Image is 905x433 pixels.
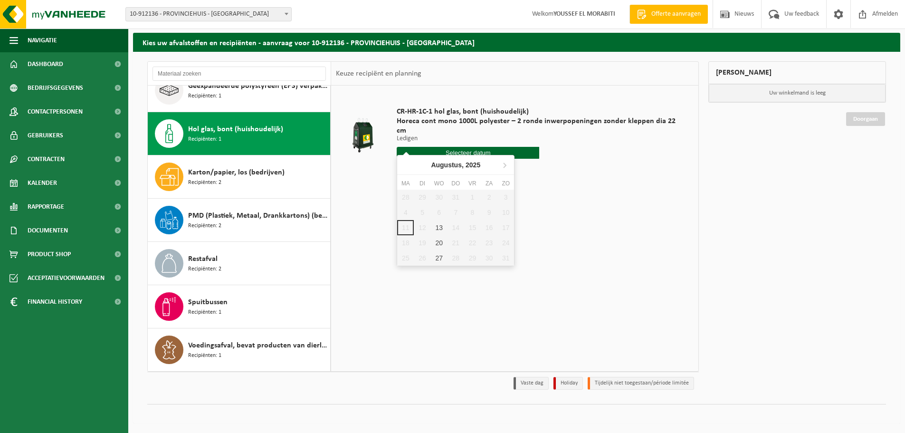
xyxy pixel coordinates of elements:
div: [PERSON_NAME] [708,61,886,84]
span: Spuitbussen [188,297,228,308]
div: za [481,179,497,188]
div: 27 [431,250,448,266]
button: Geëxpandeerde polystyreen (EPS) verpakking (< 1 m² per stuk), recycleerbaar Recipiënten: 1 [148,69,331,112]
button: Voedingsafval, bevat producten van dierlijke oorsprong, onverpakt, categorie 3 Recipiënten: 1 [148,328,331,371]
div: ma [397,179,414,188]
button: Karton/papier, los (bedrijven) Recipiënten: 2 [148,155,331,199]
span: Voedingsafval, bevat producten van dierlijke oorsprong, onverpakt, categorie 3 [188,340,328,351]
li: Holiday [553,377,583,390]
span: Recipiënten: 1 [188,308,221,317]
li: Vaste dag [514,377,549,390]
a: Doorgaan [846,112,885,126]
input: Selecteer datum [397,147,539,159]
button: PMD (Plastiek, Metaal, Drankkartons) (bedrijven) Recipiënten: 2 [148,199,331,242]
h2: Kies uw afvalstoffen en recipiënten - aanvraag voor 10-912136 - PROVINCIEHUIS - [GEOGRAPHIC_DATA] [133,33,900,51]
div: zo [497,179,514,188]
span: Gebruikers [28,124,63,147]
span: 10-912136 - PROVINCIEHUIS - ANTWERPEN [126,8,291,21]
p: Ledigen [397,135,682,142]
span: Karton/papier, los (bedrijven) [188,167,285,178]
div: 13 [431,220,448,235]
span: Navigatie [28,29,57,52]
div: wo [431,179,448,188]
li: Tijdelijk niet toegestaan/période limitée [588,377,694,390]
div: di [414,179,430,188]
span: Acceptatievoorwaarden [28,266,105,290]
div: Keuze recipiënt en planning [331,62,426,86]
span: Rapportage [28,195,64,219]
span: 10-912136 - PROVINCIEHUIS - ANTWERPEN [125,7,292,21]
button: Restafval Recipiënten: 2 [148,242,331,285]
span: CR-HR-1C-1 hol glas, bont (huishoudelijk) [397,107,682,116]
span: Dashboard [28,52,63,76]
span: Documenten [28,219,68,242]
i: 2025 [466,162,480,168]
span: Bedrijfsgegevens [28,76,83,100]
div: do [448,179,464,188]
span: Recipiënten: 1 [188,92,221,101]
span: Horeca cont mono 1000L polyester – 2 ronde inwerpopeningen zonder kleppen dia 22 cm [397,116,682,135]
a: Offerte aanvragen [629,5,708,24]
span: Contactpersonen [28,100,83,124]
p: Uw winkelmand is leeg [709,84,886,102]
div: Augustus, [427,157,484,173]
span: Geëxpandeerde polystyreen (EPS) verpakking (< 1 m² per stuk), recycleerbaar [188,80,328,92]
span: Financial History [28,290,82,314]
span: Offerte aanvragen [649,10,703,19]
span: Contracten [28,147,65,171]
span: Recipiënten: 1 [188,135,221,144]
button: Spuitbussen Recipiënten: 1 [148,285,331,328]
span: Recipiënten: 2 [188,178,221,187]
div: vr [464,179,481,188]
button: Hol glas, bont (huishoudelijk) Recipiënten: 1 [148,112,331,155]
input: Materiaal zoeken [152,67,326,81]
span: Hol glas, bont (huishoudelijk) [188,124,283,135]
span: Restafval [188,253,218,265]
span: Recipiënten: 2 [188,221,221,231]
span: Recipiënten: 1 [188,351,221,360]
span: PMD (Plastiek, Metaal, Drankkartons) (bedrijven) [188,210,328,221]
span: Product Shop [28,242,71,266]
span: Kalender [28,171,57,195]
span: Recipiënten: 2 [188,265,221,274]
div: 20 [431,235,448,250]
strong: YOUSSEF EL MORABITI [553,10,615,18]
